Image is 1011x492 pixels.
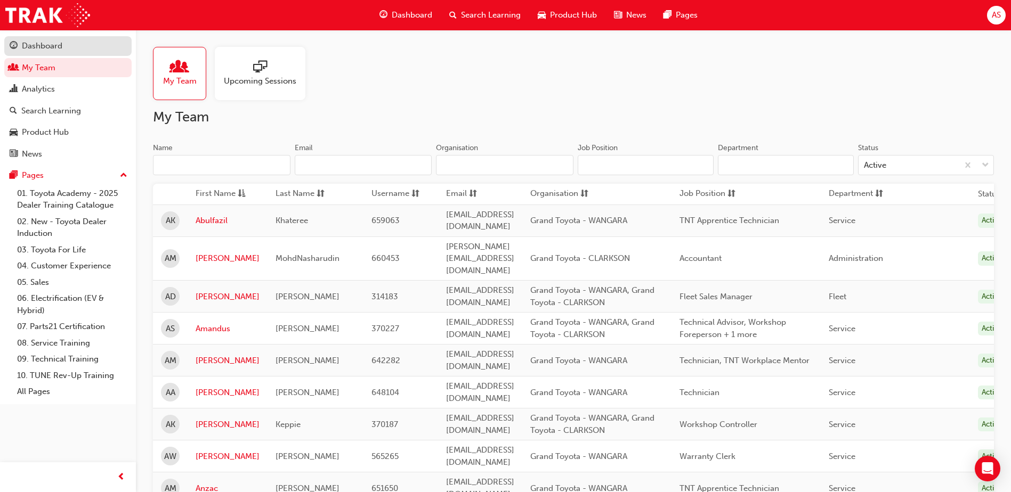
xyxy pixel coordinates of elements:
span: Keppie [276,420,301,429]
a: search-iconSearch Learning [441,4,529,26]
span: Grand Toyota - WANGARA [530,452,627,461]
span: car-icon [538,9,546,22]
span: News [626,9,646,21]
span: [EMAIL_ADDRESS][DOMAIN_NAME] [446,413,514,435]
span: AA [166,387,175,399]
span: sorting-icon [580,187,588,201]
span: [EMAIL_ADDRESS][DOMAIN_NAME] [446,445,514,467]
span: Fleet Sales Manager [680,292,753,301]
span: [PERSON_NAME] [276,452,339,461]
a: 08. Service Training [13,335,132,351]
span: Grand Toyota - WANGARA [530,216,627,225]
a: [PERSON_NAME] [196,355,260,367]
span: [EMAIL_ADDRESS][DOMAIN_NAME] [446,317,514,339]
span: chart-icon [10,85,18,94]
span: Service [829,420,855,429]
span: Job Position [680,187,725,201]
span: TNT Apprentice Technician [680,216,779,225]
span: Grand Toyota - WANGARA [530,356,627,365]
span: [EMAIL_ADDRESS][DOMAIN_NAME] [446,349,514,371]
div: Active [978,386,1006,400]
div: Active [978,417,1006,432]
button: Emailsorting-icon [446,187,505,201]
input: Organisation [436,155,573,175]
a: Product Hub [4,122,132,142]
a: Search Learning [4,101,132,121]
span: AS [166,323,175,335]
a: Abulfazil [196,215,260,227]
div: Analytics [22,83,55,95]
th: Status [978,188,1000,200]
a: 09. Technical Training [13,351,132,367]
span: Grand Toyota - WANGARA [530,388,627,397]
div: Open Intercom Messenger [975,456,1000,481]
a: pages-iconPages [655,4,706,26]
span: Service [829,356,855,365]
div: Active [978,290,1006,304]
span: Last Name [276,187,314,201]
div: Email [295,143,313,153]
span: [PERSON_NAME][EMAIL_ADDRESS][DOMAIN_NAME] [446,242,514,275]
button: Usernamesorting-icon [371,187,430,201]
span: sessionType_ONLINE_URL-icon [253,60,267,75]
span: pages-icon [664,9,672,22]
span: Khateree [276,216,308,225]
a: 04. Customer Experience [13,258,132,274]
div: Organisation [436,143,478,153]
span: 565265 [371,452,399,461]
span: up-icon [120,169,127,183]
span: news-icon [10,150,18,159]
a: 06. Electrification (EV & Hybrid) [13,290,132,318]
h2: My Team [153,109,994,126]
a: guage-iconDashboard [371,4,441,26]
div: Active [978,214,1006,228]
a: 03. Toyota For Life [13,242,132,258]
a: 07. Parts21 Certification [13,318,132,335]
a: All Pages [13,383,132,400]
span: Email [446,187,467,201]
span: people-icon [173,60,187,75]
span: Grand Toyota - WANGARA, Grand Toyota - CLARKSON [530,413,654,435]
span: [EMAIL_ADDRESS][DOMAIN_NAME] [446,210,514,232]
span: car-icon [10,128,18,137]
span: Dashboard [392,9,432,21]
div: Active [978,449,1006,464]
span: people-icon [10,63,18,73]
span: sorting-icon [875,187,883,201]
span: First Name [196,187,236,201]
div: Product Hub [22,126,69,138]
span: down-icon [982,159,989,173]
a: Dashboard [4,36,132,56]
span: Accountant [680,253,722,263]
a: Upcoming Sessions [215,47,314,100]
button: Pages [4,166,132,185]
img: Trak [5,3,90,27]
a: News [4,144,132,164]
a: [PERSON_NAME] [196,252,260,265]
span: Service [829,216,855,225]
a: My Team [153,47,215,100]
div: Search Learning [21,105,81,117]
span: Administration [829,253,883,263]
div: Active [978,354,1006,368]
span: AK [166,419,175,431]
a: [PERSON_NAME] [196,387,260,399]
span: [EMAIL_ADDRESS][DOMAIN_NAME] [446,381,514,403]
a: [PERSON_NAME] [196,291,260,303]
input: Job Position [578,155,714,175]
span: Product Hub [550,9,597,21]
span: Technician, TNT Workplace Mentor [680,356,810,365]
a: 02. New - Toyota Dealer Induction [13,214,132,242]
div: Active [978,322,1006,336]
span: prev-icon [117,471,125,484]
span: Grand Toyota - WANGARA, Grand Toyota - CLARKSON [530,285,654,307]
div: News [22,148,42,160]
div: Active [864,159,886,171]
span: Grand Toyota - WANGARA, Grand Toyota - CLARKSON [530,317,654,339]
span: sorting-icon [727,187,735,201]
span: sorting-icon [317,187,325,201]
span: Service [829,324,855,333]
span: 314183 [371,292,398,301]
